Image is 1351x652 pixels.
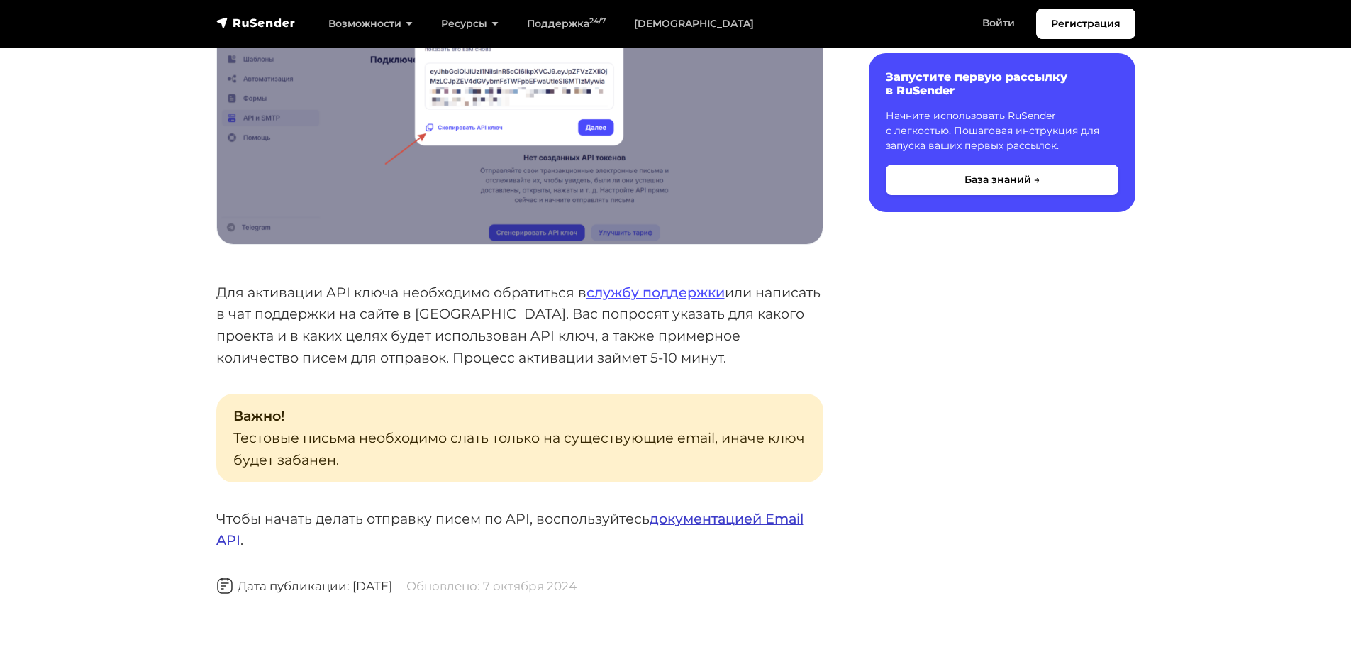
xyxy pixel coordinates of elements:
span: Обновлено: 7 октября 2024 [406,579,577,593]
h6: Запустите первую рассылку в RuSender [886,70,1118,97]
a: Ресурсы [427,9,513,38]
a: службу поддержки [586,284,725,301]
p: Чтобы начать делать отправку писем по API, воспользуйтесь . [216,508,823,551]
a: [DEMOGRAPHIC_DATA] [620,9,768,38]
button: База знаний → [886,165,1118,195]
a: Регистрация [1036,9,1135,39]
sup: 24/7 [589,16,606,26]
img: RuSender [216,16,296,30]
p: Тестовые письма необходимо слать только на существующие email, иначе ключ будет забанен. [216,394,823,482]
p: Начните использовать RuSender с легкостью. Пошаговая инструкция для запуска ваших первых рассылок. [886,109,1118,153]
a: Войти [968,9,1029,38]
a: Поддержка24/7 [513,9,620,38]
a: Запустите первую рассылку в RuSender Начните использовать RuSender с легкостью. Пошаговая инструк... [869,53,1135,212]
p: Для активации API ключа необходимо обратиться в или написать в чат поддержки на сайте в [GEOGRAPH... [216,282,823,369]
img: Дата публикации [216,578,233,595]
span: Дата публикации: [DATE] [216,579,392,593]
a: Возможности [314,9,427,38]
strong: Важно! [233,407,284,424]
